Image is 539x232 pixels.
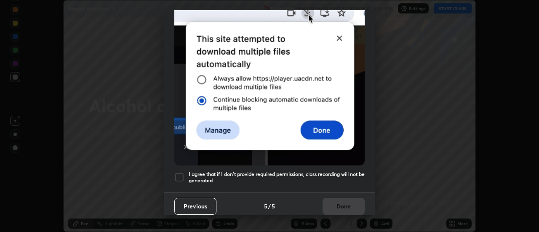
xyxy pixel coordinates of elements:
[174,198,216,215] button: Previous
[264,202,267,211] h4: 5
[272,202,275,211] h4: 5
[268,202,271,211] h4: /
[189,171,365,184] h5: I agree that if I don't provide required permissions, class recording will not be generated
